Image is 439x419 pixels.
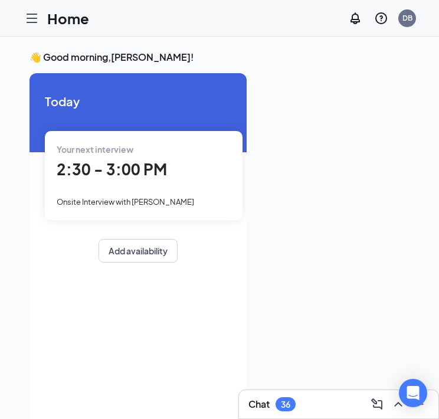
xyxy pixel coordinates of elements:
[391,397,405,411] svg: ChevronUp
[281,400,290,410] div: 36
[389,395,408,414] button: ChevronUp
[30,51,409,64] h3: 👋 Good morning, [PERSON_NAME] !
[402,13,412,23] div: DB
[57,144,133,155] span: Your next interview
[45,92,231,110] span: Today
[399,379,427,407] div: Open Intercom Messenger
[368,395,386,414] button: ComposeMessage
[348,11,362,25] svg: Notifications
[57,159,167,179] span: 2:30 - 3:00 PM
[47,8,89,28] h1: Home
[57,197,194,207] span: Onsite Interview with [PERSON_NAME]
[248,398,270,411] h3: Chat
[25,11,39,25] svg: Hamburger
[370,397,384,411] svg: ComposeMessage
[99,239,178,263] button: Add availability
[374,11,388,25] svg: QuestionInfo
